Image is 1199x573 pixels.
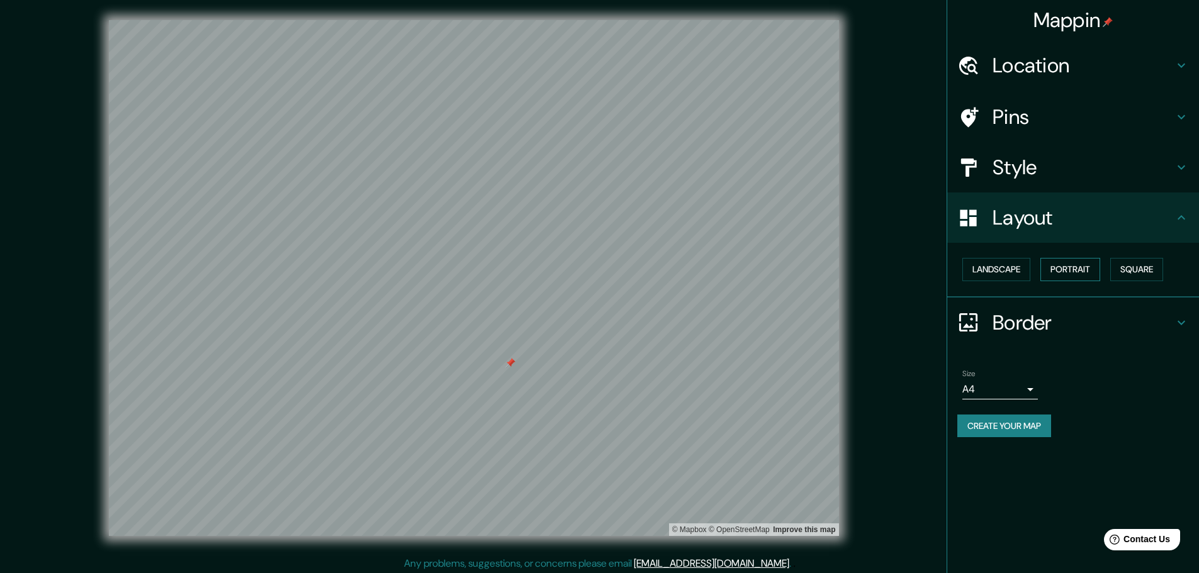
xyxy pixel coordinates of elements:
div: Border [947,298,1199,348]
button: Landscape [962,258,1030,281]
h4: Pins [993,104,1174,130]
button: Square [1110,258,1163,281]
h4: Layout [993,205,1174,230]
a: Mapbox [672,525,707,534]
div: . [793,556,796,571]
h4: Border [993,310,1174,335]
div: Location [947,40,1199,91]
a: OpenStreetMap [709,525,770,534]
button: Portrait [1040,258,1100,281]
div: . [791,556,793,571]
canvas: Map [109,20,839,536]
iframe: Help widget launcher [1087,524,1185,559]
div: Pins [947,92,1199,142]
button: Create your map [957,414,1051,438]
p: Any problems, suggestions, or concerns please email . [404,556,791,571]
div: Style [947,142,1199,192]
a: [EMAIL_ADDRESS][DOMAIN_NAME] [634,557,789,570]
label: Size [962,368,976,379]
img: pin-icon.png [1103,17,1113,27]
h4: Location [993,53,1174,78]
h4: Mappin [1033,8,1113,33]
h4: Style [993,155,1174,180]
a: Map feedback [773,525,835,534]
div: A4 [962,379,1038,399]
div: Layout [947,192,1199,243]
